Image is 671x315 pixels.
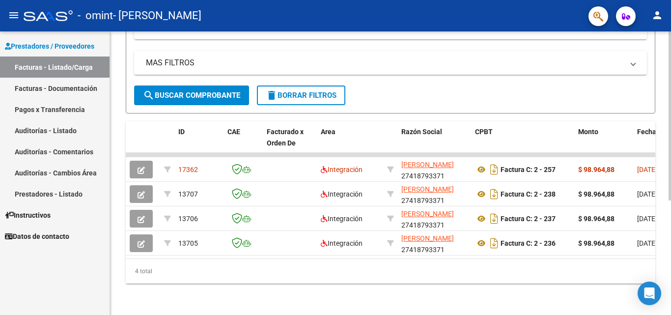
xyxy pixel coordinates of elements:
[321,166,363,173] span: Integración
[266,91,336,100] span: Borrar Filtros
[263,121,317,165] datatable-header-cell: Facturado x Orden De
[401,159,467,180] div: 27418793371
[637,215,657,223] span: [DATE]
[78,5,113,27] span: - omint
[637,239,657,247] span: [DATE]
[321,190,363,198] span: Integración
[637,166,657,173] span: [DATE]
[401,233,467,254] div: 27418793371
[401,185,454,193] span: [PERSON_NAME]
[501,166,556,173] strong: Factura C: 2 - 257
[317,121,383,165] datatable-header-cell: Area
[578,166,615,173] strong: $ 98.964,88
[178,190,198,198] span: 13707
[401,161,454,169] span: [PERSON_NAME]
[5,231,69,242] span: Datos de contacto
[401,210,454,218] span: [PERSON_NAME]
[126,259,655,284] div: 4 total
[143,91,240,100] span: Buscar Comprobante
[178,215,198,223] span: 13706
[143,89,155,101] mat-icon: search
[224,121,263,165] datatable-header-cell: CAE
[401,128,442,136] span: Razón Social
[178,166,198,173] span: 17362
[651,9,663,21] mat-icon: person
[501,215,556,223] strong: Factura C: 2 - 237
[267,128,304,147] span: Facturado x Orden De
[471,121,574,165] datatable-header-cell: CPBT
[488,162,501,177] i: Descargar documento
[8,9,20,21] mat-icon: menu
[113,5,201,27] span: - [PERSON_NAME]
[578,190,615,198] strong: $ 98.964,88
[146,57,623,68] mat-panel-title: MAS FILTROS
[134,86,249,105] button: Buscar Comprobante
[134,51,647,75] mat-expansion-panel-header: MAS FILTROS
[488,235,501,251] i: Descargar documento
[501,239,556,247] strong: Factura C: 2 - 236
[401,234,454,242] span: [PERSON_NAME]
[5,41,94,52] span: Prestadores / Proveedores
[574,121,633,165] datatable-header-cell: Monto
[401,208,467,229] div: 27418793371
[475,128,493,136] span: CPBT
[578,128,598,136] span: Monto
[501,190,556,198] strong: Factura C: 2 - 238
[397,121,471,165] datatable-header-cell: Razón Social
[637,190,657,198] span: [DATE]
[174,121,224,165] datatable-header-cell: ID
[638,282,661,305] div: Open Intercom Messenger
[178,239,198,247] span: 13705
[227,128,240,136] span: CAE
[178,128,185,136] span: ID
[488,211,501,227] i: Descargar documento
[321,128,335,136] span: Area
[578,239,615,247] strong: $ 98.964,88
[266,89,278,101] mat-icon: delete
[488,186,501,202] i: Descargar documento
[578,215,615,223] strong: $ 98.964,88
[5,210,51,221] span: Instructivos
[321,215,363,223] span: Integración
[401,184,467,204] div: 27418793371
[321,239,363,247] span: Integración
[257,86,345,105] button: Borrar Filtros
